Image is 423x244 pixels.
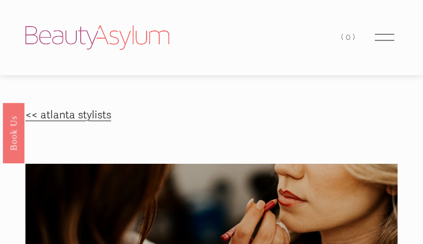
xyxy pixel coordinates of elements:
span: ) [353,32,357,42]
a: 0 items in cart [341,30,357,45]
span: 0 [346,32,353,42]
a: Book Us [3,102,24,163]
span: ( [341,32,346,42]
img: Beauty Asylum | Bridal Hair &amp; Makeup Charlotte &amp; Atlanta [25,25,169,50]
a: << atlanta stylists [25,108,111,122]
